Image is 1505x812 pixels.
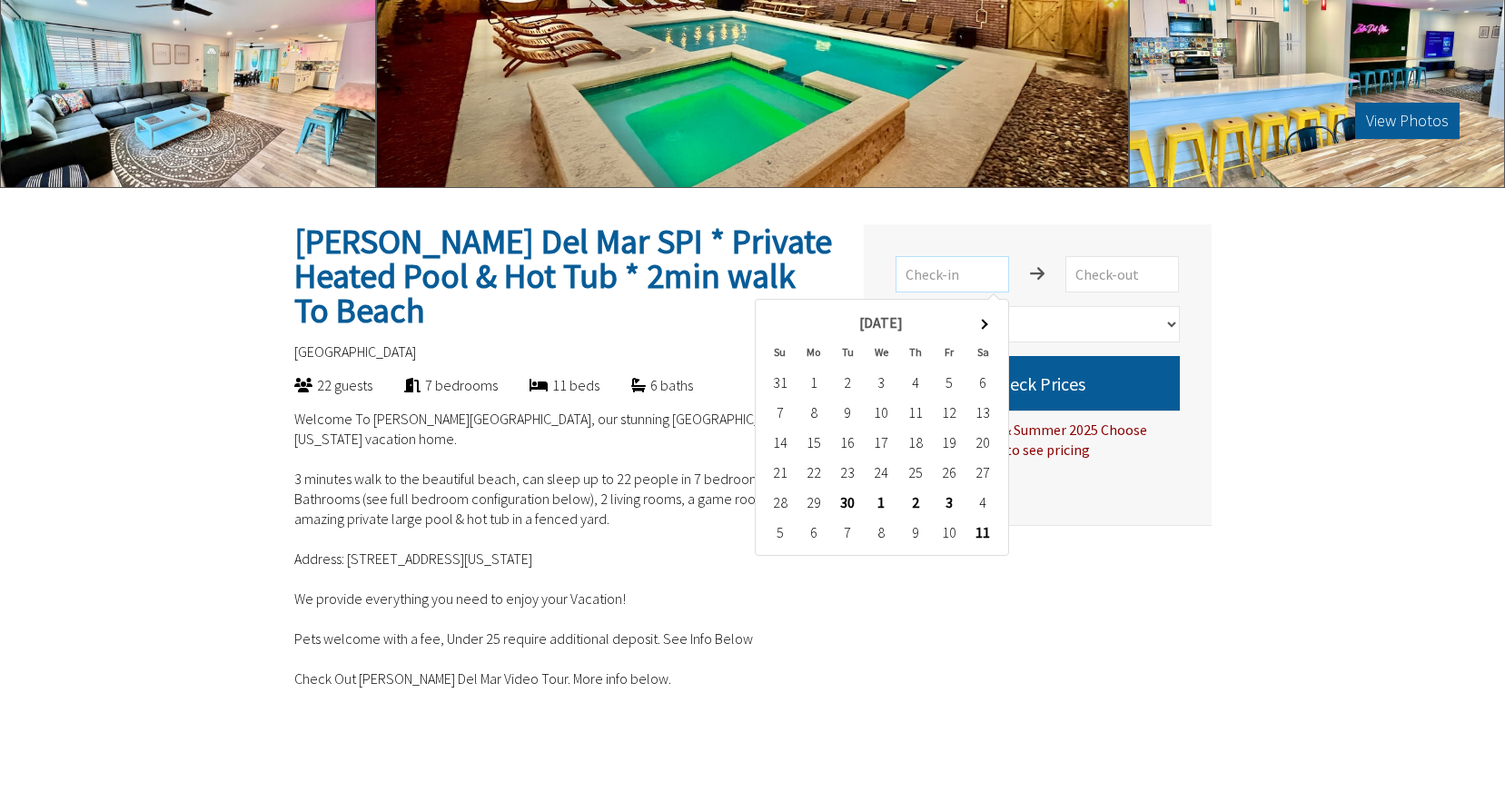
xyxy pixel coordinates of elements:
[865,338,898,368] th: We
[932,488,965,518] td: 3
[797,518,830,548] td: 6
[898,518,932,548] td: 9
[865,518,898,548] td: 8
[966,518,1000,548] td: 11
[797,368,830,398] td: 1
[966,458,1000,488] td: 27
[831,398,865,428] td: 9
[896,356,1180,411] button: Check Prices
[932,368,965,398] td: 5
[932,398,965,428] td: 12
[966,398,1000,428] td: 13
[262,375,372,395] div: 22 guests
[763,488,797,518] td: 28
[797,308,965,338] th: [DATE]
[831,428,865,458] td: 16
[898,428,932,458] td: 18
[966,338,1000,368] th: Sa
[831,368,865,398] td: 2
[898,458,932,488] td: 25
[1355,103,1460,139] button: View Photos
[896,411,1180,460] div: For Spring Break & Summer 2025 Choose [DATE] to [DATE] to see pricing
[763,368,797,398] td: 31
[898,488,932,518] td: 2
[797,338,830,368] th: Mo
[599,375,693,395] div: 6 baths
[763,458,797,488] td: 21
[865,368,898,398] td: 3
[498,375,599,395] div: 11 beds
[831,488,865,518] td: 30
[898,398,932,428] td: 11
[797,488,830,518] td: 29
[932,338,965,368] th: Fr
[831,518,865,548] td: 7
[831,458,865,488] td: 23
[294,342,416,361] span: [GEOGRAPHIC_DATA]
[865,458,898,488] td: 24
[763,338,797,368] th: Su
[932,428,965,458] td: 19
[966,368,1000,398] td: 6
[372,375,498,395] div: 7 bedrooms
[898,338,932,368] th: Th
[1065,256,1179,292] input: Check-out
[865,488,898,518] td: 1
[294,224,832,328] h2: [PERSON_NAME] Del Mar SPI * Private Heated Pool & Hot Tub * 2min walk To Beach
[932,518,965,548] td: 10
[831,338,865,368] th: Tu
[896,256,1009,292] input: Check-in
[797,458,830,488] td: 22
[797,428,830,458] td: 15
[763,398,797,428] td: 7
[763,518,797,548] td: 5
[898,368,932,398] td: 4
[865,428,898,458] td: 17
[763,428,797,458] td: 14
[966,488,1000,518] td: 4
[865,398,898,428] td: 10
[932,458,965,488] td: 26
[797,398,830,428] td: 8
[966,428,1000,458] td: 20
